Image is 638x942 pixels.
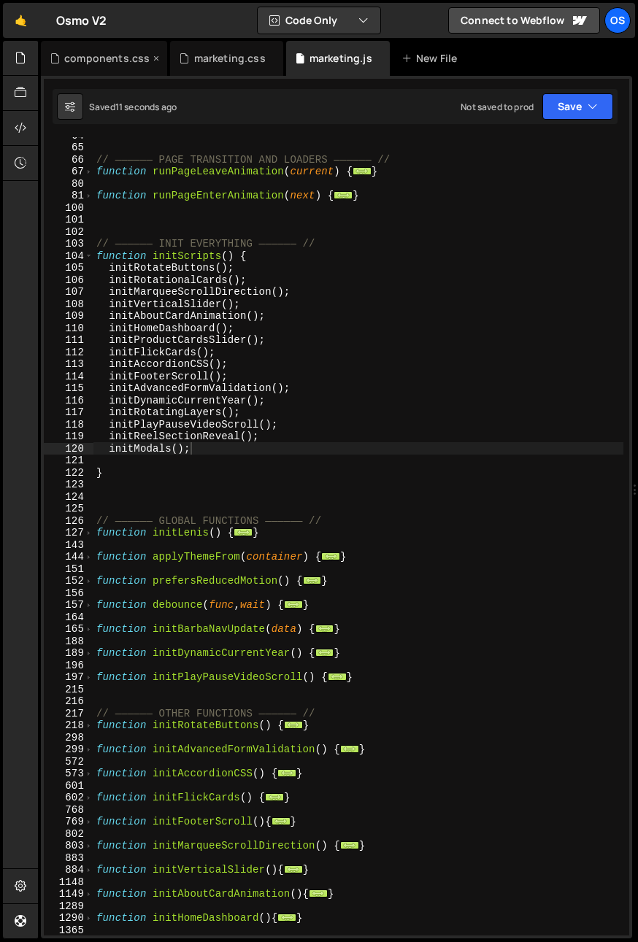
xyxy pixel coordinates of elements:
[44,286,93,298] div: 107
[44,527,93,539] div: 127
[44,719,93,732] div: 218
[115,101,177,113] div: 11 seconds ago
[44,406,93,419] div: 117
[44,443,93,455] div: 120
[44,166,93,178] div: 67
[44,647,93,660] div: 189
[542,93,613,120] button: Save
[44,310,93,323] div: 109
[303,576,322,584] span: ...
[44,202,93,215] div: 100
[44,912,93,924] div: 1290
[44,744,93,756] div: 299
[353,167,372,175] span: ...
[44,876,93,889] div: 1148
[194,51,266,66] div: marketing.css
[44,551,93,563] div: 144
[272,817,291,825] span: ...
[340,745,359,753] span: ...
[44,455,93,467] div: 121
[44,515,93,528] div: 126
[44,768,93,780] div: 573
[309,889,328,897] span: ...
[44,864,93,876] div: 884
[44,250,93,263] div: 104
[44,636,93,648] div: 188
[44,358,93,371] div: 113
[44,816,93,828] div: 769
[328,673,347,681] span: ...
[277,914,296,922] span: ...
[44,671,93,684] div: 197
[44,575,93,587] div: 152
[284,721,303,729] span: ...
[44,840,93,852] div: 803
[56,12,107,29] div: Osmo V2
[44,708,93,720] div: 217
[44,142,93,154] div: 65
[44,828,93,841] div: 802
[44,852,93,865] div: 883
[44,491,93,503] div: 124
[44,431,93,443] div: 119
[315,625,334,633] span: ...
[44,238,93,250] div: 103
[44,623,93,636] div: 165
[44,792,93,804] div: 602
[44,695,93,708] div: 216
[44,262,93,274] div: 105
[44,732,93,744] div: 298
[44,178,93,190] div: 80
[461,101,534,113] div: Not saved to prod
[340,841,359,849] span: ...
[284,865,303,873] span: ...
[44,323,93,335] div: 110
[310,51,372,66] div: marketing.js
[44,587,93,600] div: 156
[44,780,93,792] div: 601
[258,7,380,34] button: Code Only
[44,539,93,552] div: 143
[44,804,93,816] div: 768
[44,503,93,515] div: 125
[44,382,93,395] div: 115
[44,684,93,696] div: 215
[44,467,93,479] div: 122
[44,900,93,913] div: 1289
[44,298,93,311] div: 108
[321,552,340,560] span: ...
[44,334,93,347] div: 111
[89,101,177,113] div: Saved
[277,769,296,777] span: ...
[604,7,631,34] a: Os
[44,599,93,611] div: 157
[44,479,93,491] div: 123
[284,601,303,609] span: ...
[234,528,253,536] span: ...
[44,347,93,359] div: 112
[44,214,93,226] div: 101
[44,371,93,383] div: 114
[315,649,334,657] span: ...
[44,274,93,287] div: 106
[334,191,353,199] span: ...
[64,51,150,66] div: components.css
[44,756,93,768] div: 572
[448,7,600,34] a: Connect to Webflow
[44,395,93,407] div: 116
[44,419,93,431] div: 118
[44,226,93,239] div: 102
[401,51,463,66] div: New File
[265,793,284,801] span: ...
[44,154,93,166] div: 66
[3,3,39,38] a: 🤙
[44,563,93,576] div: 151
[44,660,93,672] div: 196
[44,888,93,900] div: 1149
[44,190,93,202] div: 81
[44,611,93,624] div: 164
[44,924,93,937] div: 1365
